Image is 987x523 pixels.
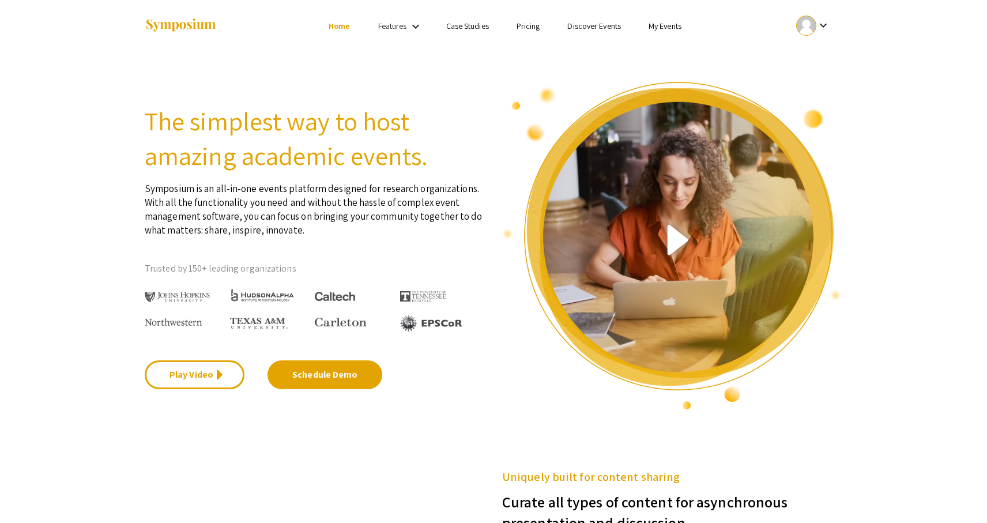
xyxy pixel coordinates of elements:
[145,260,485,277] p: Trusted by 150+ leading organizations
[268,360,382,389] a: Schedule Demo
[315,292,355,302] img: Caltech
[145,292,210,303] img: Johns Hopkins University
[409,20,423,33] mat-icon: Expand Features list
[230,318,288,329] img: Texas A&M University
[145,318,202,325] img: Northwestern
[230,288,295,302] img: HudsonAlpha
[502,81,842,411] img: video overview of Symposium
[329,21,350,31] a: Home
[145,173,485,237] p: Symposium is an all-in-one events platform designed for research organizations. With all the func...
[400,291,446,302] img: The University of Tennessee
[446,21,489,31] a: Case Studies
[502,468,842,486] h5: Uniquely built for content sharing
[145,360,244,389] a: Play Video
[145,104,485,173] h2: The simplest way to host amazing academic events.
[816,18,830,32] mat-icon: Expand account dropdown
[400,315,464,332] img: EPSCOR
[315,318,367,327] img: Carleton
[567,21,621,31] a: Discover Events
[378,21,407,31] a: Features
[784,13,842,39] button: Expand account dropdown
[517,21,540,31] a: Pricing
[145,18,217,33] img: Symposium by ForagerOne
[649,21,681,31] a: My Events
